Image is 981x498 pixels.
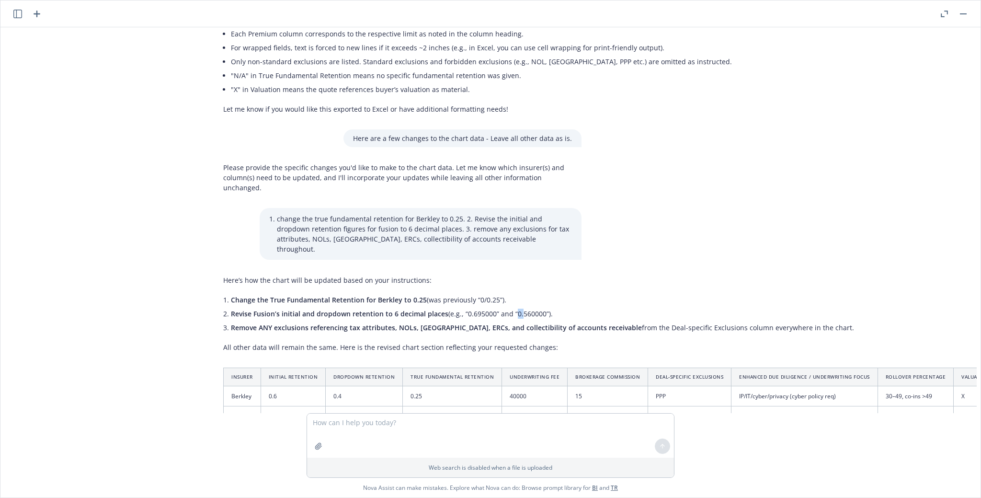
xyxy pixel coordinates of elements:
td: IP/IT/cyber/privacy (cyber policy req) [731,386,878,406]
td: 15 [568,386,648,406]
td: ≥40 [878,406,954,427]
td: N/A [403,406,502,427]
a: TR [611,484,618,492]
th: Deal-Specific Exclusions [648,368,731,386]
td: E&O/prof. liab.; cyber/privacy; gov. contracts [731,406,878,427]
td: 0.6 [261,386,326,406]
td: 0.695000 [261,406,326,427]
th: Initial Retention [261,368,326,386]
td: 45000 [502,406,568,427]
td: 30–49, co-ins >49 [878,386,954,406]
th: Insurer [224,368,261,386]
p: Please provide the specific changes you'd like to make to the chart data. Let me know which insur... [223,162,572,193]
span: Revise Fusion’s initial and dropdown retention to 6 decimal places [231,309,448,318]
td: Berkley [224,386,261,406]
td: 0.4 [326,386,403,406]
th: Dropdown Retention [326,368,403,386]
th: Rollover Percentage [878,368,954,386]
li: change the true fundamental retention for Berkley to 0.25. 2. Revise the initial and dropdown ret... [277,212,572,256]
span: Remove ANY exclusions referencing tax attributes, NOLs, [GEOGRAPHIC_DATA], ERCs, and collectibili... [231,323,642,332]
th: Enhanced Due Diligence / Underwriting Focus [731,368,878,386]
td: Fusion [224,406,261,427]
a: BI [592,484,598,492]
th: Underwriting Fee [502,368,568,386]
th: True Fundamental Retention [403,368,502,386]
td: 0.560000 [326,406,403,427]
th: Brokerage Commission [568,368,648,386]
td: 15 [568,406,648,427]
p: Here are a few changes to the chart data - Leave all other data as is. [353,133,572,143]
td: 0.25 [403,386,502,406]
span: Change the True Fundamental Retention for Berkley to 0.25 [231,295,427,304]
p: Web search is disabled when a file is uploaded [313,463,668,472]
td: 40000 [502,386,568,406]
span: Nova Assist can make mistakes. Explore what Nova can do: Browse prompt library for and [363,478,618,498]
td: PPP [648,386,731,406]
td: None [648,406,731,427]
